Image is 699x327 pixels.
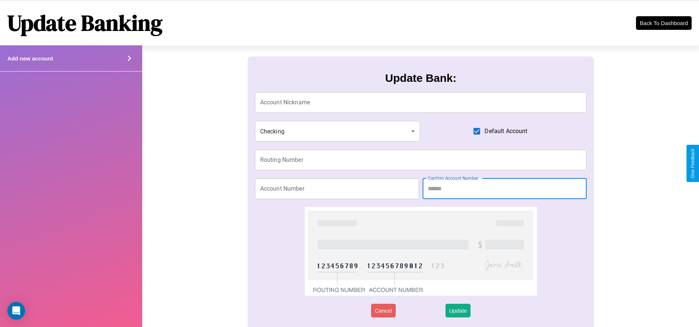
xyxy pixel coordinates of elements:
[305,207,537,296] img: check
[428,175,478,181] label: Confirm Account Number
[636,16,692,30] button: Back To Dashboard
[255,121,420,142] div: Checking
[690,149,695,178] div: Give Feedback
[385,72,456,84] h3: Update Bank:
[7,55,53,62] h4: Add new account
[371,304,396,317] button: Cancel
[7,8,162,38] h1: Update Banking
[485,127,527,136] span: Default Account
[445,304,471,317] button: Update
[7,302,25,320] div: Open Intercom Messenger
